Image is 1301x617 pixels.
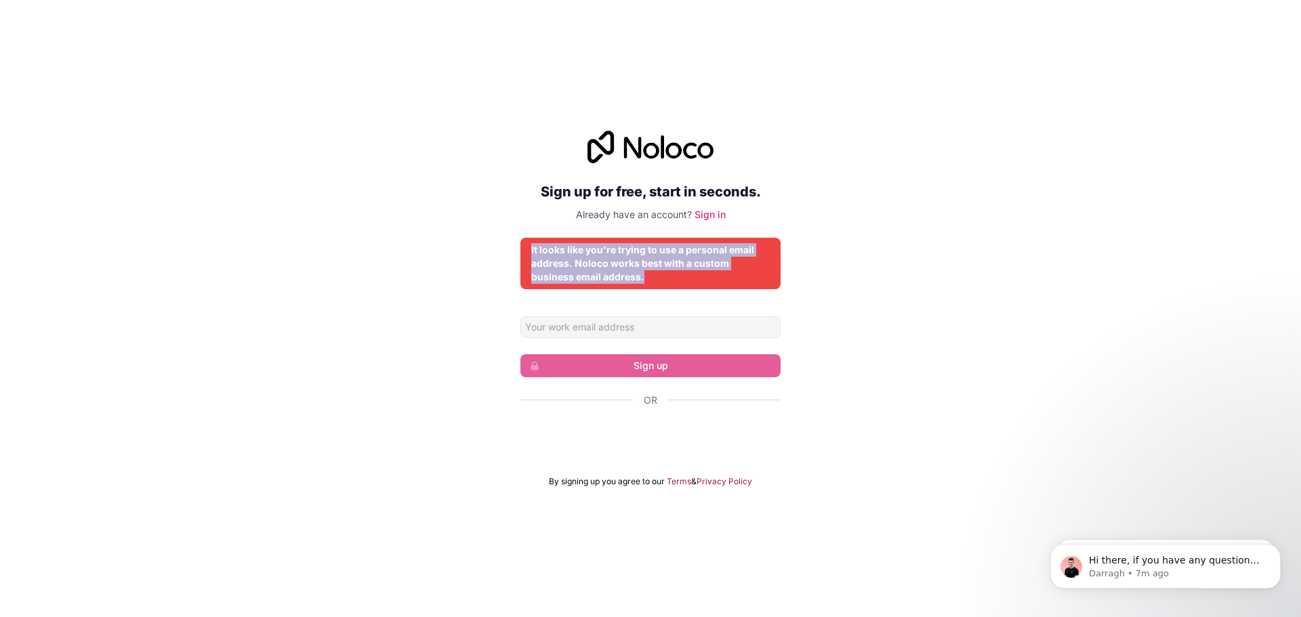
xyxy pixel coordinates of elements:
iframe: Intercom notifications message [1030,515,1301,610]
a: Terms [667,476,691,487]
iframe: Bouton "Se connecter avec Google" [514,422,787,452]
button: Sign up [520,354,781,377]
a: Privacy Policy [697,476,752,487]
span: By signing up you agree to our [549,476,665,487]
a: Sign in [695,209,726,220]
span: Already have an account? [576,209,692,220]
input: Email address [520,316,781,338]
span: Or [644,393,657,407]
div: It looks like you're trying to use a personal email address. Noloco works best with a custom busi... [531,243,770,284]
span: & [691,476,697,487]
h2: Sign up for free, start in seconds. [520,179,781,204]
